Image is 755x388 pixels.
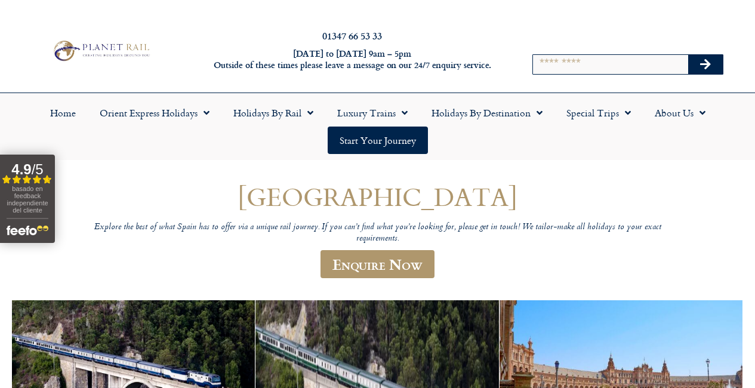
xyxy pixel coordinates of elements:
h1: [GEOGRAPHIC_DATA] [91,183,664,211]
nav: Menu [6,99,749,154]
a: Orient Express Holidays [88,99,221,127]
a: Holidays by Destination [420,99,554,127]
a: Special Trips [554,99,643,127]
h6: [DATE] to [DATE] 9am – 5pm Outside of these times please leave a message on our 24/7 enquiry serv... [204,48,500,70]
a: Start your Journey [328,127,428,154]
p: Explore the best of what Spain has to offer via a unique rail journey. If you can’t find what you... [91,222,664,244]
a: Luxury Trains [325,99,420,127]
button: Search [688,55,723,74]
a: About Us [643,99,717,127]
a: 01347 66 53 33 [322,29,382,42]
a: Holidays by Rail [221,99,325,127]
a: Home [38,99,88,127]
img: Planet Rail Train Holidays Logo [50,38,152,63]
a: Enquire Now [321,250,434,278]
